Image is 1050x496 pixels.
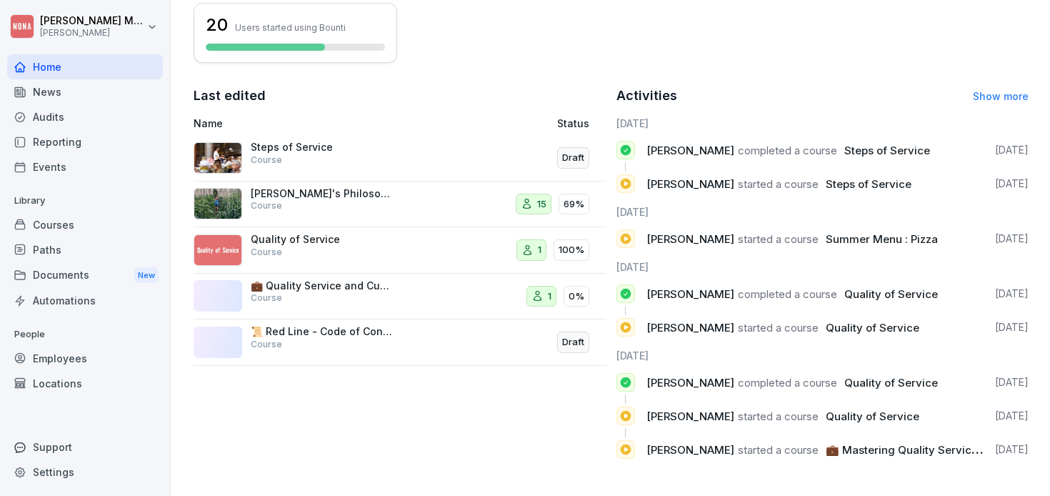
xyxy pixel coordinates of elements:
[251,233,394,246] p: Quality of Service
[251,292,282,304] p: Course
[826,177,911,191] span: Steps of Service
[134,267,159,284] div: New
[826,232,938,246] span: Summer Menu : Pizza
[826,321,919,334] span: Quality of Service
[7,104,163,129] a: Audits
[646,232,734,246] span: [PERSON_NAME]
[562,335,584,349] p: Draft
[646,177,734,191] span: [PERSON_NAME]
[616,116,1029,131] h6: [DATE]
[7,212,163,237] a: Courses
[7,323,163,346] p: People
[616,348,1029,363] h6: [DATE]
[738,144,837,157] span: completed a course
[194,234,242,266] img: ep21c2igrbh2xhwygamc4fgx.png
[7,154,163,179] a: Events
[251,279,394,292] p: 💼 Quality Service and Customer Interaction
[646,410,734,423] span: [PERSON_NAME]
[646,321,734,334] span: [PERSON_NAME]
[995,143,1029,157] p: [DATE]
[557,116,589,131] p: Status
[251,246,282,259] p: Course
[973,90,1029,102] a: Show more
[251,187,394,200] p: [PERSON_NAME]'s Philosophy and Mission
[194,182,606,228] a: [PERSON_NAME]'s Philosophy and MissionCourse1569%
[738,177,819,191] span: started a course
[616,204,1029,219] h6: [DATE]
[559,243,584,257] p: 100%
[995,177,1029,191] p: [DATE]
[646,144,734,157] span: [PERSON_NAME]
[7,288,163,313] a: Automations
[826,410,919,423] span: Quality of Service
[7,129,163,154] a: Reporting
[646,287,734,301] span: [PERSON_NAME]
[616,86,677,106] h2: Activities
[562,151,584,165] p: Draft
[738,287,837,301] span: completed a course
[738,376,837,390] span: completed a course
[7,435,163,460] div: Support
[738,321,819,334] span: started a course
[738,443,819,457] span: started a course
[194,319,606,366] a: 📜 Red Line - Code of ConductCourseDraft
[40,15,144,27] p: [PERSON_NAME] Moke
[844,287,938,301] span: Quality of Service
[251,141,394,154] p: Steps of Service
[995,375,1029,390] p: [DATE]
[251,154,282,167] p: Course
[194,142,242,174] img: vd9hf8v6tixg1rgmgu18qv0n.png
[194,188,242,219] img: cktznsg10ahe3ln2ptfp89y3.png
[206,13,228,37] h3: 20
[738,232,819,246] span: started a course
[538,243,541,257] p: 1
[564,197,584,212] p: 69%
[251,199,282,212] p: Course
[995,409,1029,423] p: [DATE]
[194,116,446,131] p: Name
[548,289,551,304] p: 1
[844,376,938,390] span: Quality of Service
[7,262,163,289] a: DocumentsNew
[646,443,734,457] span: [PERSON_NAME]
[844,144,930,157] span: Steps of Service
[537,197,546,212] p: 15
[7,54,163,79] a: Home
[738,410,819,423] span: started a course
[7,346,163,371] a: Employees
[194,227,606,274] a: Quality of ServiceCourse1100%
[251,338,282,351] p: Course
[569,289,584,304] p: 0%
[616,259,1029,274] h6: [DATE]
[7,79,163,104] a: News
[194,135,606,182] a: Steps of ServiceCourseDraft
[7,371,163,396] a: Locations
[7,262,163,289] div: Documents
[7,189,163,212] p: Library
[995,442,1029,457] p: [DATE]
[251,325,394,338] p: 📜 Red Line - Code of Conduct
[646,376,734,390] span: [PERSON_NAME]
[995,232,1029,246] p: [DATE]
[235,22,346,33] p: Users started using Bounti
[995,287,1029,301] p: [DATE]
[7,237,163,262] a: Paths
[194,86,606,106] h2: Last edited
[995,320,1029,334] p: [DATE]
[194,274,606,320] a: 💼 Quality Service and Customer InteractionCourse10%
[40,28,144,38] p: [PERSON_NAME]
[7,460,163,485] a: Settings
